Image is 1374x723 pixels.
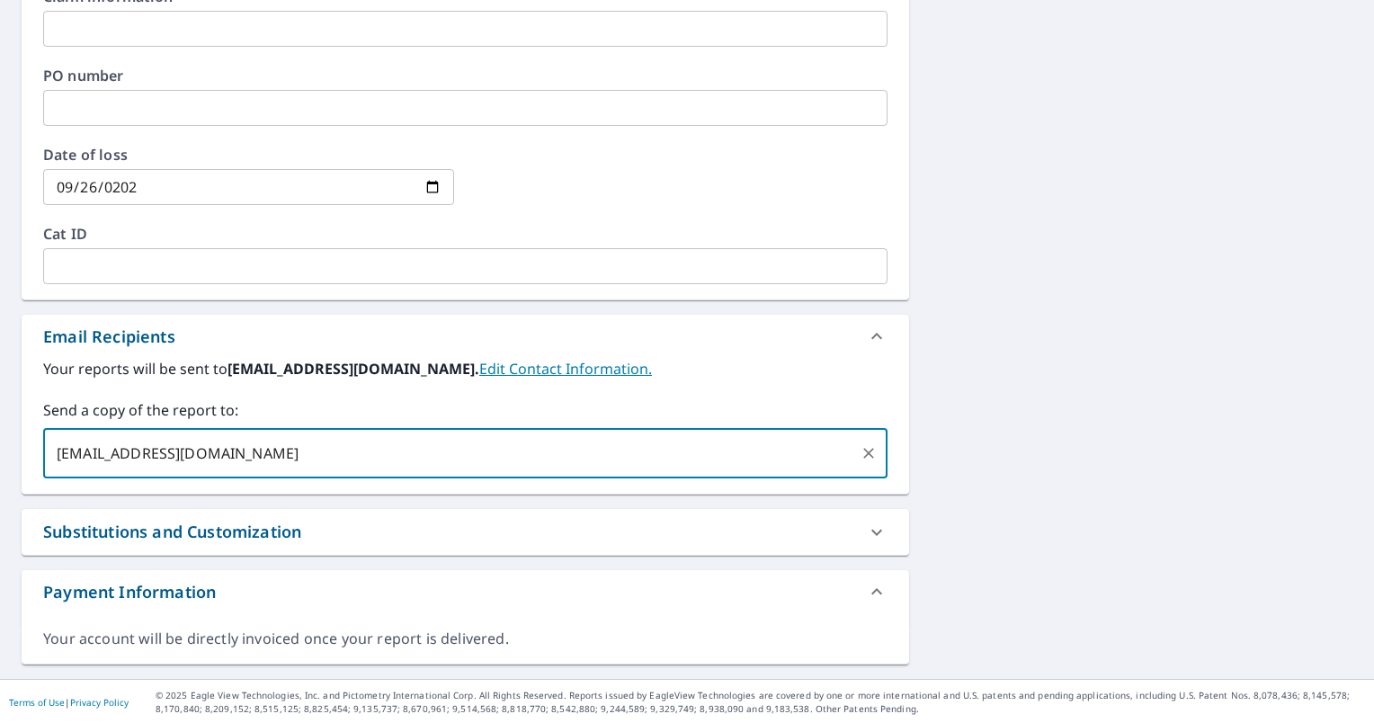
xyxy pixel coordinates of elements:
[43,358,888,379] label: Your reports will be sent to
[856,441,881,466] button: Clear
[43,520,301,544] div: Substitutions and Customization
[43,68,888,83] label: PO number
[22,509,909,555] div: Substitutions and Customization
[43,147,454,162] label: Date of loss
[43,580,216,604] div: Payment Information
[22,315,909,358] div: Email Recipients
[43,325,175,349] div: Email Recipients
[43,629,888,649] div: Your account will be directly invoiced once your report is delivered.
[479,359,652,379] a: EditContactInfo
[9,697,129,708] p: |
[70,696,129,709] a: Privacy Policy
[228,359,479,379] b: [EMAIL_ADDRESS][DOMAIN_NAME].
[43,399,888,421] label: Send a copy of the report to:
[43,227,888,241] label: Cat ID
[22,570,909,613] div: Payment Information
[9,696,65,709] a: Terms of Use
[156,689,1365,716] p: © 2025 Eagle View Technologies, Inc. and Pictometry International Corp. All Rights Reserved. Repo...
